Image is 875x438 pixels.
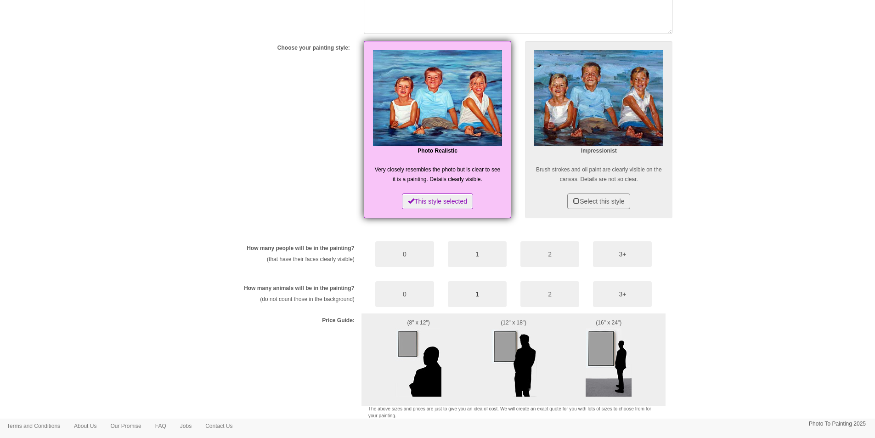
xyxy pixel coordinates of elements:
label: Choose your painting style: [277,44,350,52]
p: Photo Realistic [373,146,502,156]
p: The above sizes and prices are just to give you an idea of cost. We will create an exact quote fo... [368,406,659,419]
p: (12" x 18") [482,318,545,328]
a: FAQ [148,419,173,433]
img: Example size of a Midi painting [491,328,536,397]
button: 0 [375,241,434,267]
button: 1 [448,281,507,307]
img: Impressionist [534,50,663,146]
p: (that have their faces clearly visible) [216,255,355,264]
label: How many animals will be in the painting? [244,284,355,292]
button: 3+ [593,281,652,307]
button: Select this style [567,193,630,209]
button: 1 [448,241,507,267]
p: (16" x 24") [559,318,659,328]
label: How many people will be in the painting? [247,245,355,252]
a: Contact Us [198,419,239,433]
button: 2 [520,281,579,307]
a: Jobs [173,419,198,433]
p: Impressionist [534,146,663,156]
button: 3+ [593,241,652,267]
p: Photo To Painting 2025 [809,419,866,429]
img: Realism [373,50,502,146]
button: This style selected [402,193,473,209]
a: About Us [67,419,103,433]
p: (8" x 12") [368,318,469,328]
p: Brush strokes and oil paint are clearly visible on the canvas. Details are not so clear. [534,165,663,184]
button: 2 [520,241,579,267]
label: Price Guide: [322,317,355,324]
p: (do not count those in the background) [216,295,355,304]
p: Very closely resembles the photo but is clear to see it is a painting. Details clearly visible. [373,165,502,184]
button: 0 [375,281,434,307]
img: Example size of a large painting [586,328,632,397]
img: Example size of a small painting [395,328,441,397]
a: Our Promise [103,419,148,433]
